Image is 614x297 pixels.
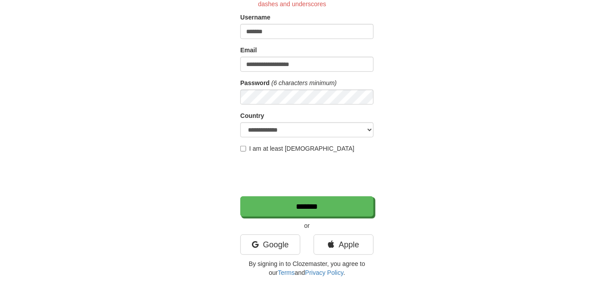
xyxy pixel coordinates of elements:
em: (6 characters minimum) [271,79,337,86]
a: Google [240,234,300,255]
p: or [240,221,374,230]
a: Terms [278,269,295,276]
label: Password [240,78,270,87]
a: Privacy Policy [305,269,343,276]
input: I am at least [DEMOGRAPHIC_DATA] [240,146,246,152]
label: Country [240,111,264,120]
label: Email [240,46,257,55]
a: Apple [314,234,374,255]
label: Username [240,13,271,22]
label: I am at least [DEMOGRAPHIC_DATA] [240,144,355,153]
iframe: reCAPTCHA [240,157,375,192]
p: By signing in to Clozemaster, you agree to our and . [240,259,374,277]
